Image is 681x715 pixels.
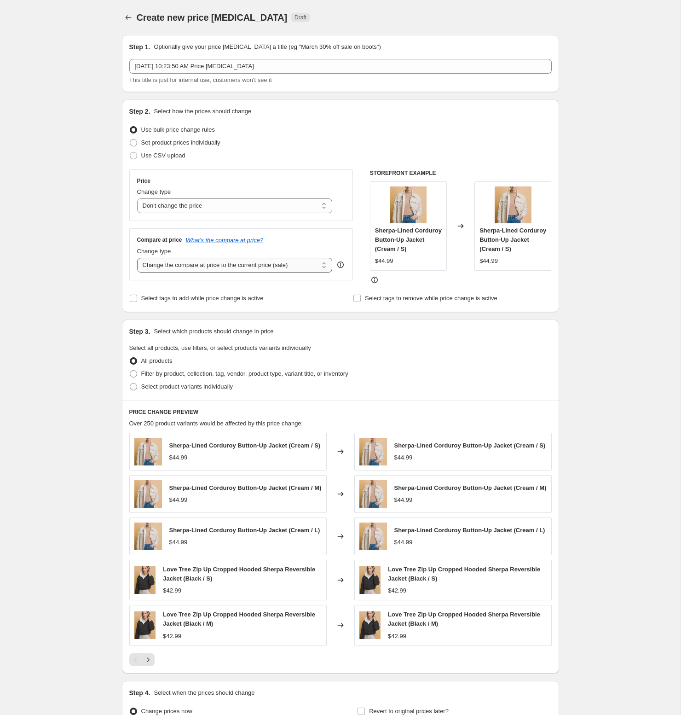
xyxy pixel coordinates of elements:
[137,248,171,255] span: Change type
[141,295,264,302] span: Select tags to add while price change is active
[137,236,182,244] h3: Compare at price
[169,484,322,491] span: Sherpa-Lined Corduroy Button-Up Jacket (Cream / M)
[137,188,171,195] span: Change type
[129,420,303,427] span: Over 250 product variants would be affected by this price change:
[369,708,449,715] span: Revert to original prices later?
[388,586,406,595] div: $42.99
[390,186,427,223] img: 8932cbb2-49b2-494a-a44a-cae81d0c4d61-Max_80x.jpg
[134,438,162,465] img: 8932cbb2-49b2-494a-a44a-cae81d0c4d61-Max_80x.jpg
[375,256,393,266] div: $44.99
[375,227,442,252] span: Sherpa-Lined Corduroy Button-Up Jacket (Cream / S)
[129,653,155,666] nav: Pagination
[141,708,192,715] span: Change prices now
[294,14,306,21] span: Draft
[394,495,413,505] div: $44.99
[359,480,387,508] img: 8932cbb2-49b2-494a-a44a-cae81d0c4d61-Max_80x.jpg
[370,169,552,177] h6: STOREFRONT EXAMPLE
[129,107,150,116] h2: Step 2.
[154,327,273,336] p: Select which products should change in price
[129,42,150,52] h2: Step 1.
[137,12,288,23] span: Create new price [MEDICAL_DATA]
[129,688,150,698] h2: Step 4.
[394,442,546,449] span: Sherpa-Lined Corduroy Button-Up Jacket (Cream / S)
[169,453,188,462] div: $44.99
[137,177,150,185] h3: Price
[163,586,181,595] div: $42.99
[163,632,181,641] div: $42.99
[129,344,311,351] span: Select all products, use filters, or select products variants individually
[141,370,348,377] span: Filter by product, collection, tag, vendor, product type, variant title, or inventory
[479,256,498,266] div: $44.99
[163,566,315,582] span: Love Tree Zip Up Cropped Hooded Sherpa Reversible Jacket (Black / S)
[359,523,387,550] img: 8932cbb2-49b2-494a-a44a-cae81d0c4d61-Max_80x.jpg
[388,566,540,582] span: Love Tree Zip Up Cropped Hooded Sherpa Reversible Jacket (Black / S)
[134,480,162,508] img: 8932cbb2-49b2-494a-a44a-cae81d0c4d61-Max_80x.jpg
[169,527,320,534] span: Sherpa-Lined Corduroy Button-Up Jacket (Cream / L)
[141,152,185,159] span: Use CSV upload
[394,453,413,462] div: $44.99
[141,139,220,146] span: Set product prices individually
[134,611,156,639] img: 3b83d43c-9843-4f58-b27c-9cd6b5712e65-Max_80x.jpg
[154,688,254,698] p: Select when the prices should change
[479,227,546,252] span: Sherpa-Lined Corduroy Button-Up Jacket (Cream / S)
[154,42,381,52] p: Optionally give your price [MEDICAL_DATA] a title (eg "March 30% off sale on boots")
[359,566,381,594] img: 3b83d43c-9843-4f58-b27c-9cd6b5712e65-Max_80x.jpg
[169,538,188,547] div: $44.99
[154,107,251,116] p: Select how the prices should change
[495,186,531,223] img: 8932cbb2-49b2-494a-a44a-cae81d0c4d61-Max_80x.jpg
[394,484,547,491] span: Sherpa-Lined Corduroy Button-Up Jacket (Cream / M)
[141,383,233,390] span: Select product variants individually
[129,76,272,83] span: This title is just for internal use, customers won't see it
[365,295,497,302] span: Select tags to remove while price change is active
[169,442,321,449] span: Sherpa-Lined Corduroy Button-Up Jacket (Cream / S)
[163,611,315,627] span: Love Tree Zip Up Cropped Hooded Sherpa Reversible Jacket (Black / M)
[134,523,162,550] img: 8932cbb2-49b2-494a-a44a-cae81d0c4d61-Max_80x.jpg
[388,611,540,627] span: Love Tree Zip Up Cropped Hooded Sherpa Reversible Jacket (Black / M)
[336,260,345,269] div: help
[142,653,155,666] button: Next
[141,357,173,364] span: All products
[359,611,381,639] img: 3b83d43c-9843-4f58-b27c-9cd6b5712e65-Max_80x.jpg
[134,566,156,594] img: 3b83d43c-9843-4f58-b27c-9cd6b5712e65-Max_80x.jpg
[359,438,387,465] img: 8932cbb2-49b2-494a-a44a-cae81d0c4d61-Max_80x.jpg
[186,237,264,244] button: What's the compare at price?
[129,408,552,416] h6: PRICE CHANGE PREVIEW
[388,632,406,641] div: $42.99
[129,327,150,336] h2: Step 3.
[394,527,545,534] span: Sherpa-Lined Corduroy Button-Up Jacket (Cream / L)
[129,59,552,74] input: 30% off holiday sale
[141,126,215,133] span: Use bulk price change rules
[169,495,188,505] div: $44.99
[122,11,135,24] button: Price change jobs
[394,538,413,547] div: $44.99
